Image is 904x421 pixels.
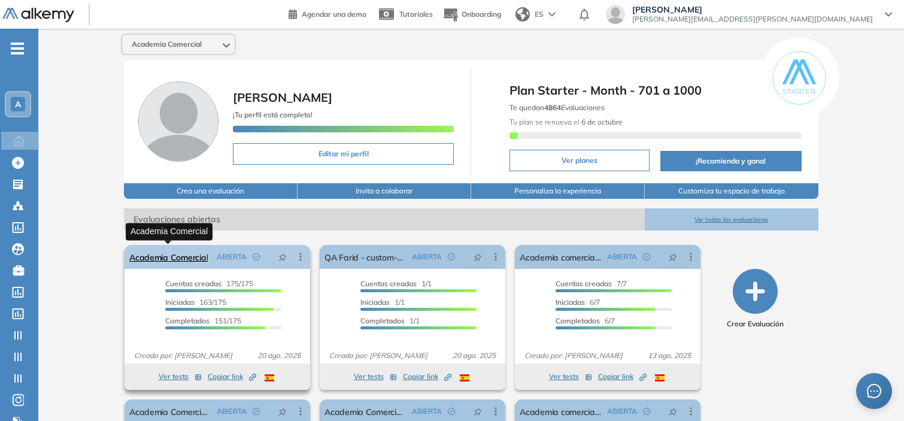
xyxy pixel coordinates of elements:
span: ABIERTA [412,406,442,417]
span: pushpin [474,252,482,262]
span: Creado por: [PERSON_NAME] [129,350,237,361]
span: [PERSON_NAME] [233,90,332,105]
i: - [11,47,24,50]
span: check-circle [253,408,260,415]
span: 1/1 [360,279,432,288]
button: Invita a colaborar [298,183,471,199]
span: Cuentas creadas [165,279,222,288]
button: Crear Evaluación [727,269,784,329]
span: message [867,384,881,398]
span: Creado por: [PERSON_NAME] [520,350,627,361]
span: Onboarding [462,10,501,19]
div: Academia Comercial [126,223,213,240]
img: arrow [548,12,556,17]
span: pushpin [669,252,677,262]
span: Cuentas creadas [556,279,612,288]
span: 6/7 [556,298,600,307]
button: Ver planes [509,150,649,171]
span: pushpin [474,407,482,416]
b: 6 de octubre [580,117,623,126]
span: Creado por: [PERSON_NAME] [324,350,432,361]
span: Crear Evaluación [727,319,784,329]
span: ¡Tu perfil está completo! [233,110,313,119]
span: Copiar link [403,371,451,382]
span: ABIERTA [412,252,442,262]
span: Iniciadas [556,298,585,307]
a: Agendar una demo [289,6,366,20]
span: Cuentas creadas [360,279,417,288]
button: Editar mi perfil [233,143,454,165]
button: pushpin [269,402,296,421]
span: [PERSON_NAME] [632,5,873,14]
img: ESP [655,374,665,381]
span: ABIERTA [217,252,247,262]
button: Copiar link [208,369,256,384]
span: 1/1 [360,298,405,307]
button: Ver tests [159,369,202,384]
button: Customiza tu espacio de trabajo [645,183,818,199]
span: check-circle [448,253,455,261]
a: Academia Comercial [129,245,208,269]
span: Te quedan Evaluaciones [509,103,605,112]
span: 20 ago. 2025 [448,350,500,361]
span: [PERSON_NAME][EMAIL_ADDRESS][PERSON_NAME][DOMAIN_NAME] [632,14,873,24]
a: QA Farid - custom-email 2 [324,245,407,269]
a: Academia comercial test único [520,245,602,269]
button: Ver tests [354,369,397,384]
button: Ver todas las evaluaciones [645,208,818,231]
img: Logo [2,8,74,23]
span: Plan Starter - Month - 701 a 1000 [509,81,801,99]
span: A [15,99,21,109]
button: Personaliza la experiencia [471,183,645,199]
span: Tutoriales [399,10,433,19]
button: Crea una evaluación [124,183,298,199]
span: pushpin [669,407,677,416]
span: 20 ago. 2025 [253,350,305,361]
span: Completados [556,316,600,325]
span: 6/7 [556,316,615,325]
button: pushpin [269,247,296,266]
span: Iniciadas [165,298,195,307]
span: 163/175 [165,298,226,307]
span: check-circle [253,253,260,261]
span: 175/175 [165,279,253,288]
button: Ver tests [549,369,592,384]
span: 7/7 [556,279,627,288]
span: check-circle [643,253,650,261]
span: ES [535,9,544,20]
button: pushpin [465,247,491,266]
button: pushpin [660,402,686,421]
span: Tu plan se renueva el [509,117,623,126]
span: Academia Comercial [132,40,202,49]
span: 151/175 [165,316,241,325]
button: pushpin [660,247,686,266]
span: Completados [360,316,405,325]
button: Copiar link [403,369,451,384]
span: ABIERTA [607,406,637,417]
span: check-circle [643,408,650,415]
span: Completados [165,316,210,325]
button: Onboarding [442,2,501,28]
button: pushpin [465,402,491,421]
span: ABIERTA [607,252,637,262]
img: Foto de perfil [138,81,219,162]
img: ESP [460,374,469,381]
span: Copiar link [598,371,647,382]
span: Iniciadas [360,298,390,307]
button: Copiar link [598,369,647,384]
span: ABIERTA [217,406,247,417]
span: Copiar link [208,371,256,382]
span: 13 ago. 2025 [643,350,696,361]
img: ESP [265,374,274,381]
button: ¡Recomienda y gana! [660,151,802,171]
span: pushpin [278,252,287,262]
span: 1/1 [360,316,420,325]
span: Agendar una demo [302,10,366,19]
span: Evaluaciones abiertas [124,208,645,231]
img: world [515,7,530,22]
b: 4864 [544,103,561,112]
span: pushpin [278,407,287,416]
span: check-circle [448,408,455,415]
